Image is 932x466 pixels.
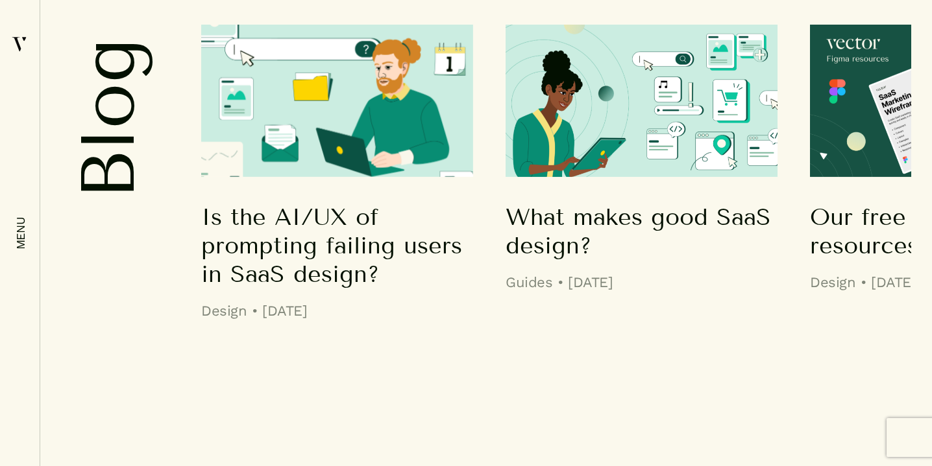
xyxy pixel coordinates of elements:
dfn: Design • [DATE] [810,274,916,290]
dfn: Design • [DATE] [201,303,307,319]
dfn: Guides • [DATE] [506,274,613,290]
em: menu [14,216,27,250]
img: What is good SaaS design? [506,25,778,177]
h2: Blog [65,73,153,200]
a: Is the AI/UX of prompting failing users in SaaS design? Design • [DATE] [201,25,473,320]
h5: Is the AI/UX of prompting failing users in SaaS design? [201,203,473,288]
a: What is good SaaS design? What makes good SaaS design? Guides • [DATE] [506,25,778,292]
h5: What makes good SaaS design? [506,203,778,260]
